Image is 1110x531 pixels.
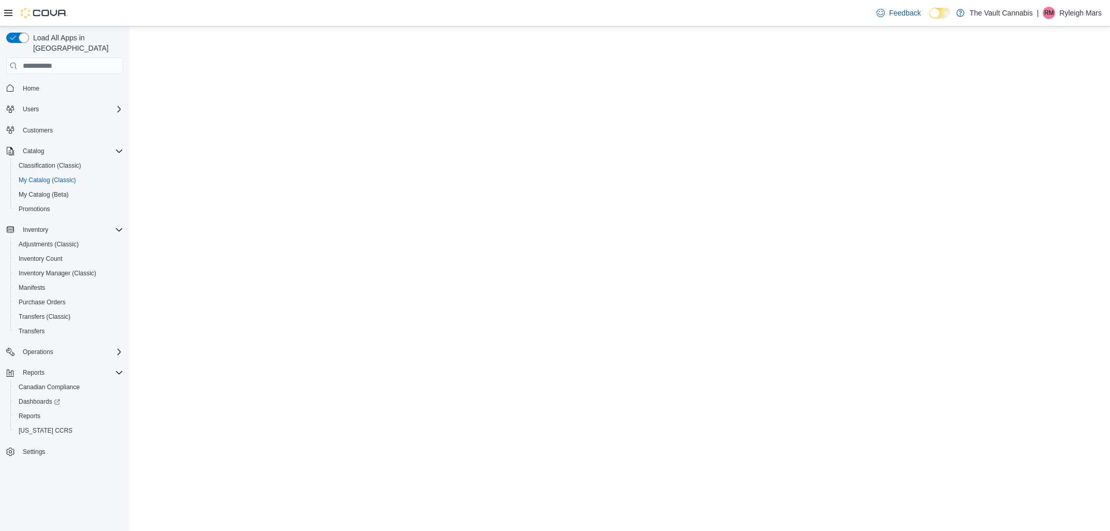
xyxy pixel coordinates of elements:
[19,445,123,458] span: Settings
[10,158,127,173] button: Classification (Classic)
[19,82,43,95] a: Home
[10,266,127,281] button: Inventory Manager (Classic)
[14,159,85,172] a: Classification (Classic)
[2,345,127,359] button: Operations
[14,410,45,422] a: Reports
[14,174,123,186] span: My Catalog (Classic)
[23,147,44,155] span: Catalog
[19,190,69,199] span: My Catalog (Beta)
[14,296,70,308] a: Purchase Orders
[19,284,45,292] span: Manifests
[14,188,73,201] a: My Catalog (Beta)
[19,124,57,137] a: Customers
[29,33,123,53] span: Load All Apps in [GEOGRAPHIC_DATA]
[14,238,123,250] span: Adjustments (Classic)
[19,240,79,248] span: Adjustments (Classic)
[19,81,123,94] span: Home
[19,145,48,157] button: Catalog
[2,144,127,158] button: Catalog
[19,255,63,263] span: Inventory Count
[21,8,67,18] img: Cova
[19,366,123,379] span: Reports
[19,176,76,184] span: My Catalog (Classic)
[10,295,127,309] button: Purchase Orders
[23,226,48,234] span: Inventory
[19,103,43,115] button: Users
[19,224,123,236] span: Inventory
[19,269,96,277] span: Inventory Manager (Classic)
[19,298,66,306] span: Purchase Orders
[14,253,123,265] span: Inventory Count
[23,368,45,377] span: Reports
[14,325,123,337] span: Transfers
[14,159,123,172] span: Classification (Classic)
[14,395,123,408] span: Dashboards
[14,325,49,337] a: Transfers
[14,424,77,437] a: [US_STATE] CCRS
[19,383,80,391] span: Canadian Compliance
[19,124,123,137] span: Customers
[14,282,123,294] span: Manifests
[19,224,52,236] button: Inventory
[14,381,84,393] a: Canadian Compliance
[23,348,53,356] span: Operations
[23,448,45,456] span: Settings
[10,423,127,438] button: [US_STATE] CCRS
[14,424,123,437] span: Washington CCRS
[14,267,123,279] span: Inventory Manager (Classic)
[10,281,127,295] button: Manifests
[19,313,70,321] span: Transfers (Classic)
[14,282,49,294] a: Manifests
[14,395,64,408] a: Dashboards
[10,324,127,338] button: Transfers
[1037,7,1039,19] p: |
[19,346,123,358] span: Operations
[2,365,127,380] button: Reports
[23,84,39,93] span: Home
[14,381,123,393] span: Canadian Compliance
[6,76,123,486] nav: Complex example
[19,103,123,115] span: Users
[10,202,127,216] button: Promotions
[14,410,123,422] span: Reports
[2,444,127,459] button: Settings
[10,187,127,202] button: My Catalog (Beta)
[19,366,49,379] button: Reports
[14,174,80,186] a: My Catalog (Classic)
[19,446,49,458] a: Settings
[14,203,54,215] a: Promotions
[14,267,100,279] a: Inventory Manager (Classic)
[2,102,127,116] button: Users
[929,8,951,19] input: Dark Mode
[19,346,57,358] button: Operations
[23,126,53,135] span: Customers
[10,409,127,423] button: Reports
[10,309,127,324] button: Transfers (Classic)
[14,311,123,323] span: Transfers (Classic)
[19,205,50,213] span: Promotions
[19,412,40,420] span: Reports
[1044,7,1054,19] span: RM
[14,238,83,250] a: Adjustments (Classic)
[19,145,123,157] span: Catalog
[14,203,123,215] span: Promotions
[10,380,127,394] button: Canadian Compliance
[2,223,127,237] button: Inventory
[19,161,81,170] span: Classification (Classic)
[19,397,60,406] span: Dashboards
[10,237,127,252] button: Adjustments (Classic)
[14,188,123,201] span: My Catalog (Beta)
[872,3,925,23] a: Feedback
[2,123,127,138] button: Customers
[970,7,1033,19] p: The Vault Cannabis
[889,8,921,18] span: Feedback
[10,252,127,266] button: Inventory Count
[14,311,75,323] a: Transfers (Classic)
[1043,7,1055,19] div: Ryleigh Mars
[1059,7,1102,19] p: Ryleigh Mars
[23,105,39,113] span: Users
[10,173,127,187] button: My Catalog (Classic)
[14,253,67,265] a: Inventory Count
[19,327,45,335] span: Transfers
